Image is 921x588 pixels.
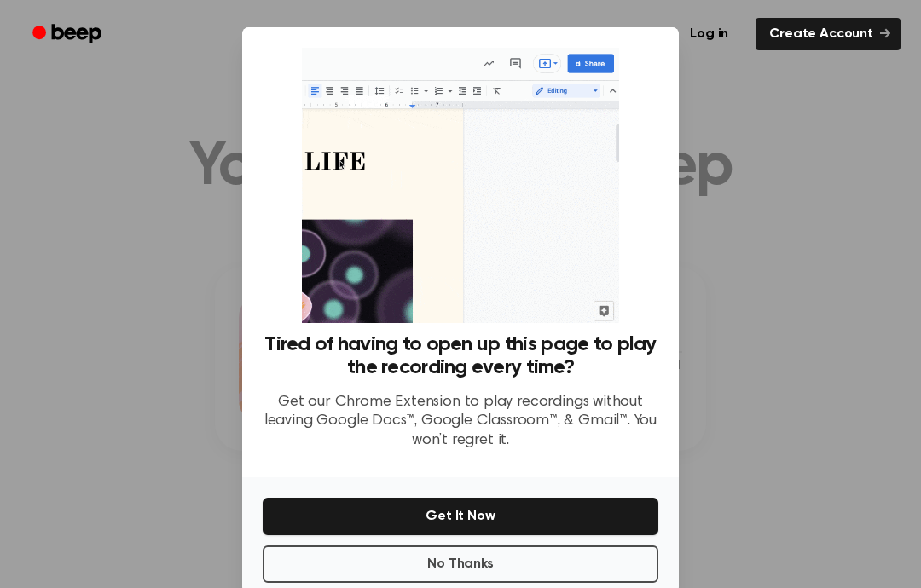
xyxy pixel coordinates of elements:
[263,393,658,451] p: Get our Chrome Extension to play recordings without leaving Google Docs™, Google Classroom™, & Gm...
[263,498,658,535] button: Get It Now
[263,545,658,583] button: No Thanks
[302,48,618,323] img: Beep extension in action
[756,18,901,50] a: Create Account
[673,14,745,54] a: Log in
[263,333,658,379] h3: Tired of having to open up this page to play the recording every time?
[20,18,117,51] a: Beep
